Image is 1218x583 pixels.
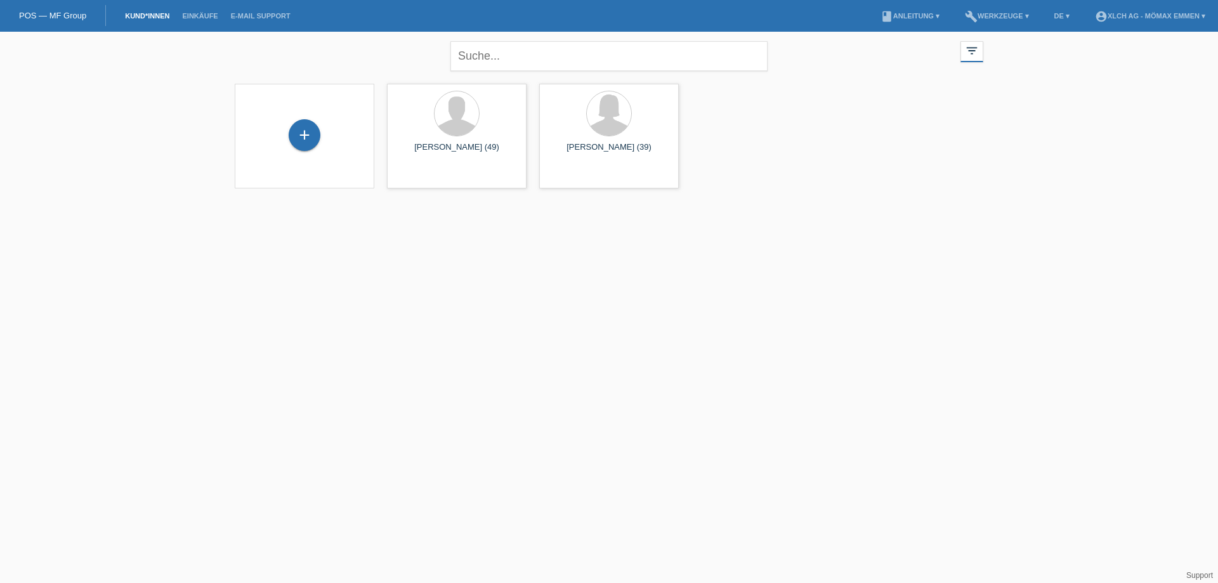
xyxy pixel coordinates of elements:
[1095,10,1108,23] i: account_circle
[1089,12,1212,20] a: account_circleXLCH AG - Mömax Emmen ▾
[1048,12,1076,20] a: DE ▾
[225,12,297,20] a: E-Mail Support
[482,34,736,70] div: Sie haben die falsche Anmeldeseite in Ihren Lesezeichen/Favoriten gespeichert. Bitte nicht [DOMAI...
[289,124,320,146] div: Kund*in hinzufügen
[881,10,893,23] i: book
[397,142,516,162] div: [PERSON_NAME] (49)
[874,12,946,20] a: bookAnleitung ▾
[19,11,86,20] a: POS — MF Group
[549,142,669,162] div: [PERSON_NAME] (39)
[965,10,978,23] i: build
[176,12,224,20] a: Einkäufe
[119,12,176,20] a: Kund*innen
[959,12,1035,20] a: buildWerkzeuge ▾
[1186,571,1213,580] a: Support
